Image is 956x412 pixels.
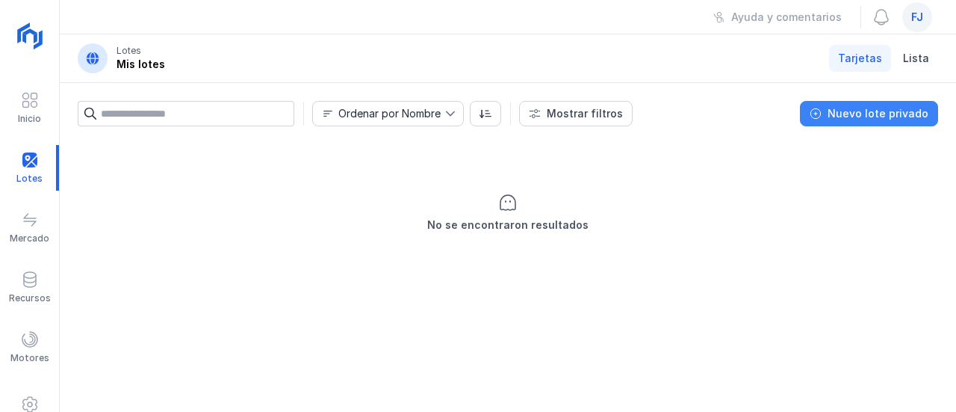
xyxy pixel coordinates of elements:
div: Mercado [10,233,49,245]
button: Mostrar filtros [519,101,633,126]
a: Tarjetas [829,45,891,72]
div: Ayuda y comentarios [731,10,842,25]
div: Mostrar filtros [547,106,623,121]
div: Ordenar por Nombre [338,108,441,119]
div: Motores [10,352,49,364]
div: Mis lotes [117,57,165,72]
button: Ayuda y comentarios [704,4,851,30]
div: Inicio [18,113,41,125]
div: Nuevo lote privado [828,106,928,121]
span: fj [911,10,923,25]
div: Lotes [117,45,141,57]
span: Tarjetas [838,51,882,66]
a: Lista [894,45,938,72]
span: Nombre [313,102,445,126]
span: Lista [903,51,929,66]
img: logoRight.svg [11,17,49,55]
div: Recursos [9,292,51,304]
button: Nuevo lote privado [800,101,938,126]
div: No se encontraron resultados [427,218,589,233]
